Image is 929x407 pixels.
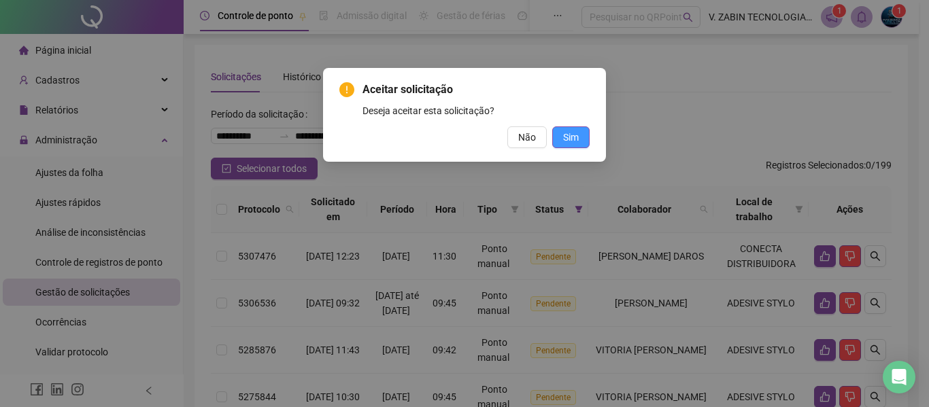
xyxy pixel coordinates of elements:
[563,130,579,145] span: Sim
[339,82,354,97] span: exclamation-circle
[362,82,590,98] span: Aceitar solicitação
[518,130,536,145] span: Não
[552,126,590,148] button: Sim
[507,126,547,148] button: Não
[883,361,915,393] div: Open Intercom Messenger
[362,103,590,118] div: Deseja aceitar esta solicitação?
